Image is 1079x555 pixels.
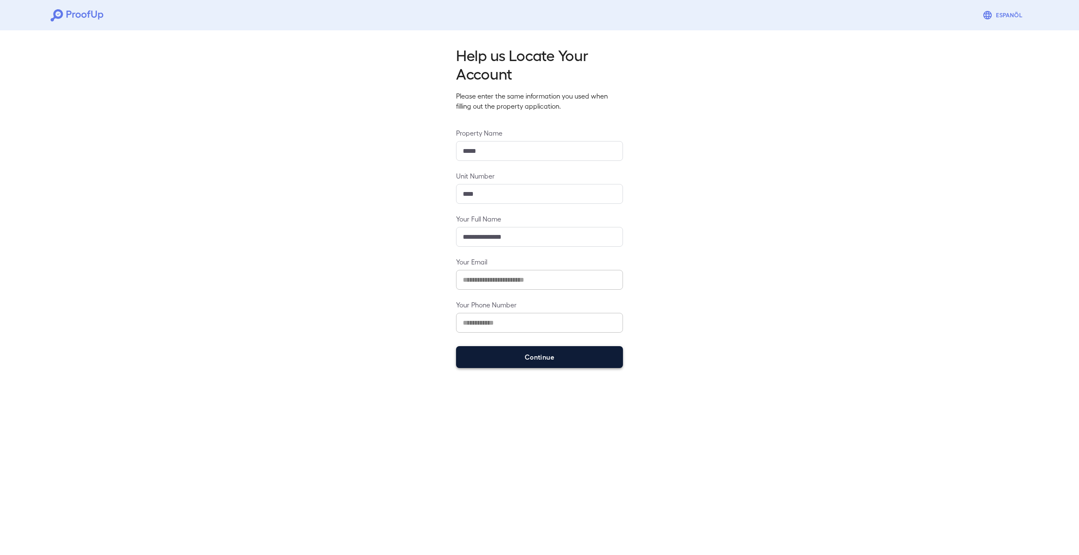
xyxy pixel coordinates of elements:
label: Property Name [456,128,623,138]
button: Espanõl [979,7,1028,24]
button: Continue [456,346,623,368]
p: Please enter the same information you used when filling out the property application. [456,91,623,111]
label: Unit Number [456,171,623,181]
h2: Help us Locate Your Account [456,45,623,83]
label: Your Phone Number [456,300,623,310]
label: Your Email [456,257,623,267]
label: Your Full Name [456,214,623,224]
